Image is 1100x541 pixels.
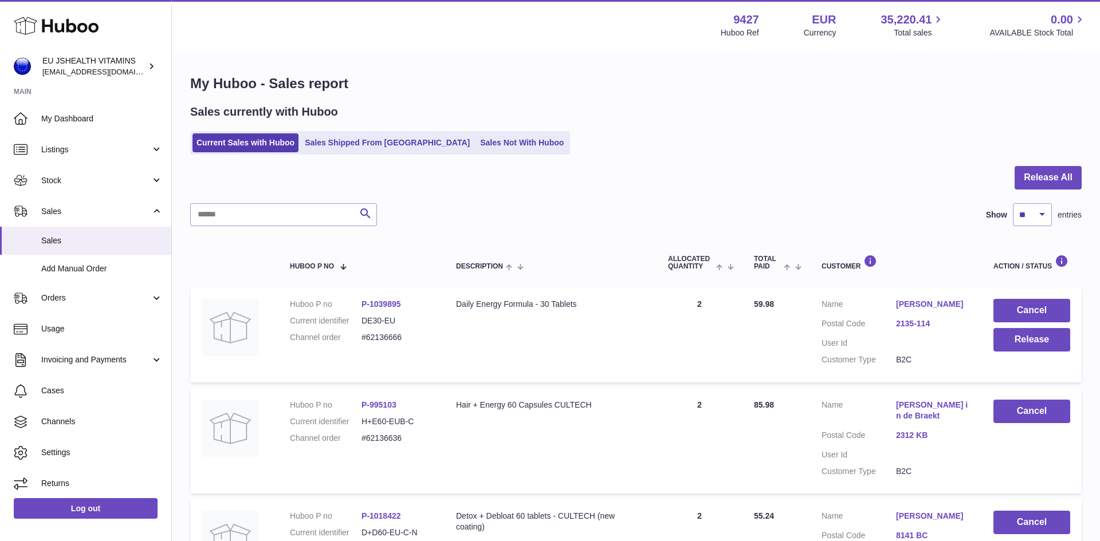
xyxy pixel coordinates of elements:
a: Sales Shipped From [GEOGRAPHIC_DATA] [301,133,474,152]
div: Detox + Debloat 60 tablets - CULTECH (new coating) [456,511,645,532]
div: Currency [804,27,836,38]
span: Invoicing and Payments [41,354,151,365]
span: Orders [41,293,151,303]
dd: H+E60-EUB-C [362,416,433,427]
dt: User Id [822,449,896,460]
dt: Postal Code [822,318,896,332]
dt: Huboo P no [290,400,362,410]
span: AVAILABLE Stock Total [989,27,1086,38]
a: 8141 BC [896,530,971,541]
span: ALLOCATED Quantity [668,255,713,270]
button: Release All [1015,166,1082,189]
dt: Customer Type [822,466,896,477]
span: Huboo P no [290,263,334,270]
span: Description [456,263,503,270]
span: Sales [41,235,163,246]
a: Current Sales with Huboo [192,133,298,152]
a: [PERSON_NAME] [896,299,971,310]
span: [EMAIL_ADDRESS][DOMAIN_NAME] [42,67,168,76]
span: Total sales [894,27,945,38]
a: 35,220.41 Total sales [881,12,945,38]
a: [PERSON_NAME] [896,511,971,522]
dd: B2C [896,466,971,477]
a: 2135-114 [896,318,971,329]
dt: Channel order [290,332,362,343]
dt: Current identifier [290,416,362,427]
span: My Dashboard [41,113,163,124]
dt: User Id [822,338,896,349]
a: 0.00 AVAILABLE Stock Total [989,12,1086,38]
button: Cancel [993,511,1070,534]
span: 85.98 [754,400,774,409]
img: internalAdmin-9427@internal.huboo.com [14,58,31,75]
a: P-995103 [362,400,396,409]
a: [PERSON_NAME] in de Braekt [896,400,971,421]
span: Channels [41,416,163,427]
a: Sales Not With Huboo [476,133,568,152]
a: Log out [14,498,158,519]
span: Sales [41,206,151,217]
dt: Channel order [290,433,362,444]
h2: Sales currently with Huboo [190,104,338,120]
span: Returns [41,478,163,489]
dd: D+D60-EU-C-N [362,527,433,538]
img: no-photo.jpg [202,400,259,457]
img: no-photo.jpg [202,299,259,356]
a: P-1039895 [362,299,401,309]
td: 2 [657,388,742,493]
button: Cancel [993,299,1070,322]
span: 0.00 [1051,12,1073,27]
div: Action / Status [993,255,1070,270]
button: Cancel [993,400,1070,423]
dd: #62136636 [362,433,433,444]
dd: #62136666 [362,332,433,343]
dt: Postal Code [822,430,896,444]
strong: 9427 [733,12,759,27]
span: Add Manual Order [41,263,163,274]
dt: Name [822,299,896,313]
dt: Huboo P no [290,511,362,522]
dt: Name [822,400,896,424]
div: Huboo Ref [721,27,759,38]
td: 2 [657,287,742,382]
button: Release [993,328,1070,352]
a: P-1018422 [362,511,401,520]
dt: Huboo P no [290,299,362,310]
dt: Customer Type [822,354,896,365]
span: Cases [41,385,163,396]
div: Daily Energy Formula - 30 Tablets [456,299,645,310]
span: Settings [41,447,163,458]
a: 2312 KB [896,430,971,441]
div: EU JSHEALTH VITAMINS [42,56,146,77]
dt: Current identifier [290,315,362,326]
span: 55.24 [754,511,774,520]
span: Total paid [754,255,781,270]
h1: My Huboo - Sales report [190,74,1082,93]
strong: EUR [812,12,836,27]
span: 59.98 [754,299,774,309]
div: Hair + Energy 60 Capsules CULTECH [456,400,645,410]
div: Customer [822,255,971,270]
span: Usage [41,323,163,334]
span: 35,220.41 [881,12,932,27]
dd: B2C [896,354,971,365]
dt: Current identifier [290,527,362,538]
dt: Name [822,511,896,524]
dd: DE30-EU [362,315,433,326]
span: Stock [41,175,151,186]
span: Listings [41,144,151,155]
span: entries [1058,210,1082,220]
label: Show [986,210,1007,220]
